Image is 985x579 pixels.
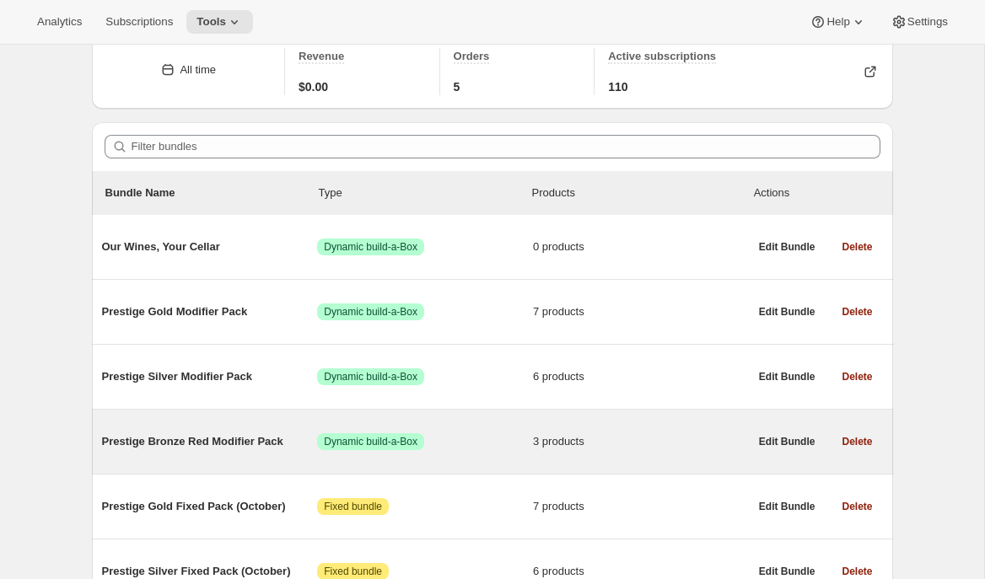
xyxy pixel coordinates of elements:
[842,305,872,319] span: Delete
[454,78,460,95] span: 5
[533,498,749,515] span: 7 products
[842,435,872,448] span: Delete
[533,239,749,255] span: 0 products
[799,10,876,34] button: Help
[759,565,815,578] span: Edit Bundle
[759,370,815,383] span: Edit Bundle
[95,10,183,34] button: Subscriptions
[102,498,318,515] span: Prestige Gold Fixed Pack (October)
[102,368,318,385] span: Prestige Silver Modifier Pack
[832,365,882,389] button: Delete
[832,300,882,324] button: Delete
[759,240,815,254] span: Edit Bundle
[299,50,344,62] span: Revenue
[132,135,880,158] input: Filter bundles
[454,50,490,62] span: Orders
[749,300,826,324] button: Edit Bundle
[759,305,815,319] span: Edit Bundle
[324,435,417,448] span: Dynamic build-a-Box
[180,62,216,78] div: All time
[832,430,882,453] button: Delete
[608,50,716,62] span: Active subscriptions
[842,500,872,513] span: Delete
[105,15,173,29] span: Subscriptions
[324,305,417,319] span: Dynamic build-a-Box
[532,185,745,201] div: Products
[749,365,826,389] button: Edit Bundle
[324,240,417,254] span: Dynamic build-a-Box
[832,235,882,259] button: Delete
[319,185,532,201] div: Type
[759,500,815,513] span: Edit Bundle
[324,565,382,578] span: Fixed bundle
[749,430,826,453] button: Edit Bundle
[324,500,382,513] span: Fixed bundle
[102,239,318,255] span: Our Wines, Your Cellar
[880,10,958,34] button: Settings
[749,235,826,259] button: Edit Bundle
[608,78,627,95] span: 110
[102,433,318,450] span: Prestige Bronze Red Modifier Pack
[749,495,826,518] button: Edit Bundle
[533,433,749,450] span: 3 products
[102,303,318,320] span: Prestige Gold Modifier Pack
[842,370,872,383] span: Delete
[533,303,749,320] span: 7 products
[105,185,319,201] p: Bundle Name
[186,10,253,34] button: Tools
[37,15,82,29] span: Analytics
[299,78,328,95] span: $0.00
[533,368,749,385] span: 6 products
[842,565,872,578] span: Delete
[196,15,226,29] span: Tools
[754,185,880,201] div: Actions
[27,10,92,34] button: Analytics
[324,370,417,383] span: Dynamic build-a-Box
[832,495,882,518] button: Delete
[842,240,872,254] span: Delete
[826,15,849,29] span: Help
[759,435,815,448] span: Edit Bundle
[907,15,948,29] span: Settings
